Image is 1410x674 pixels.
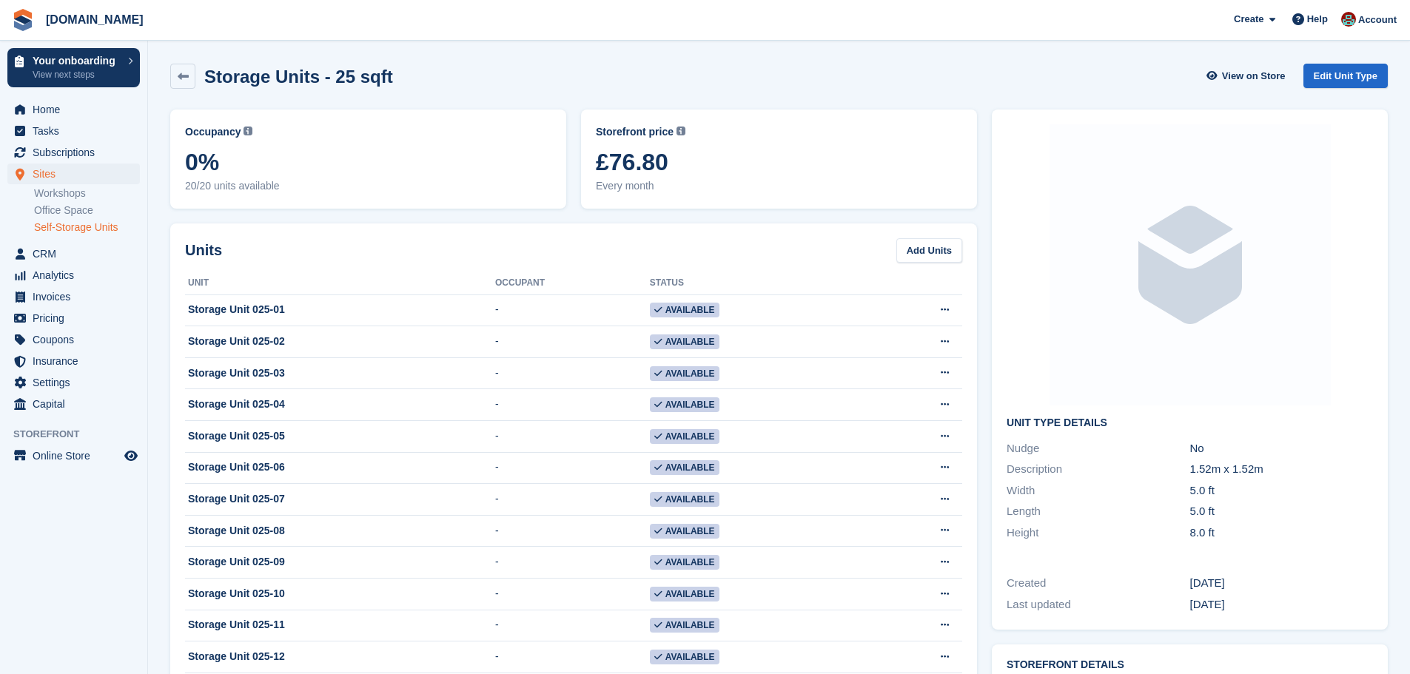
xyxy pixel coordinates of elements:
[1307,12,1328,27] span: Help
[7,394,140,414] a: menu
[7,265,140,286] a: menu
[34,220,140,235] a: Self-Storage Units
[33,286,121,307] span: Invoices
[7,48,140,87] a: Your onboarding View next steps
[596,178,962,194] span: Every month
[495,579,650,610] td: -
[1190,575,1373,592] div: [DATE]
[1303,64,1388,88] a: Edit Unit Type
[1234,12,1263,27] span: Create
[495,547,650,579] td: -
[185,491,495,507] div: Storage Unit 025-07
[1007,461,1189,478] div: Description
[185,617,495,633] div: Storage Unit 025-11
[185,554,495,570] div: Storage Unit 025-09
[1358,13,1397,27] span: Account
[596,149,962,175] span: £76.80
[7,372,140,393] a: menu
[495,515,650,547] td: -
[495,272,650,295] th: Occupant
[7,142,140,163] a: menu
[7,99,140,120] a: menu
[185,459,495,475] div: Storage Unit 025-06
[495,452,650,484] td: -
[596,124,674,140] span: Storefront price
[33,55,121,66] p: Your onboarding
[650,555,719,570] span: Available
[185,334,495,349] div: Storage Unit 025-02
[650,618,719,633] span: Available
[1205,64,1292,88] a: View on Store
[7,308,140,328] a: menu
[34,203,140,218] a: Office Space
[495,610,650,641] td: -
[185,649,495,664] div: Storage Unit 025-12
[33,164,121,184] span: Sites
[33,329,121,350] span: Coupons
[650,272,866,295] th: Status
[33,394,121,414] span: Capital
[33,308,121,328] span: Pricing
[495,357,650,389] td: -
[185,239,222,261] h2: Units
[7,164,140,184] a: menu
[33,121,121,141] span: Tasks
[1007,525,1189,542] div: Height
[185,365,495,381] div: Storage Unit 025-03
[40,7,150,32] a: [DOMAIN_NAME]
[1190,440,1373,457] div: No
[650,460,719,475] span: Available
[495,389,650,421] td: -
[1190,503,1373,520] div: 5.0 ft
[185,302,495,317] div: Storage Unit 025-01
[1007,503,1189,520] div: Length
[1007,482,1189,499] div: Width
[650,587,719,601] span: Available
[650,492,719,507] span: Available
[7,329,140,350] a: menu
[896,238,962,263] a: Add Units
[677,127,685,135] img: icon-info-grey-7440780725fd019a000dd9b08b2336e03edf1995a4989e88bcd33f0948082b44.svg
[185,586,495,601] div: Storage Unit 025-10
[495,294,650,326] td: -
[1050,124,1331,405] img: blank-unit-type-icon-ffbac7b88ba66c5e286b0e438baccc4b9c83835d4c34f86887a83fc20ec27e7b.svg
[1341,12,1356,27] img: Will Dougan
[185,124,241,140] span: Occupancy
[495,484,650,516] td: -
[1007,659,1373,671] h2: Storefront Details
[1007,417,1373,429] h2: Unit Type details
[495,421,650,453] td: -
[1190,461,1373,478] div: 1.52m x 1.52m
[185,149,551,175] span: 0%
[650,524,719,539] span: Available
[495,641,650,673] td: -
[33,142,121,163] span: Subscriptions
[1007,440,1189,457] div: Nudge
[650,650,719,664] span: Available
[33,68,121,81] p: View next steps
[650,334,719,349] span: Available
[204,67,393,87] h2: Storage Units - 25 sqft
[185,178,551,194] span: 20/20 units available
[33,372,121,393] span: Settings
[650,397,719,412] span: Available
[7,286,140,307] a: menu
[650,429,719,444] span: Available
[185,428,495,444] div: Storage Unit 025-05
[33,265,121,286] span: Analytics
[1007,596,1189,613] div: Last updated
[12,9,34,31] img: stora-icon-8386f47178a22dfd0bd8f6a31ec36ba5ce8667c1dd55bd0f319d3a0aa187defe.svg
[1190,596,1373,613] div: [DATE]
[650,366,719,381] span: Available
[13,427,147,442] span: Storefront
[34,186,140,200] a: Workshops
[185,397,495,412] div: Storage Unit 025-04
[122,447,140,465] a: Preview store
[7,121,140,141] a: menu
[244,127,252,135] img: icon-info-grey-7440780725fd019a000dd9b08b2336e03edf1995a4989e88bcd33f0948082b44.svg
[33,445,121,466] span: Online Store
[1007,575,1189,592] div: Created
[33,243,121,264] span: CRM
[7,243,140,264] a: menu
[1190,525,1373,542] div: 8.0 ft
